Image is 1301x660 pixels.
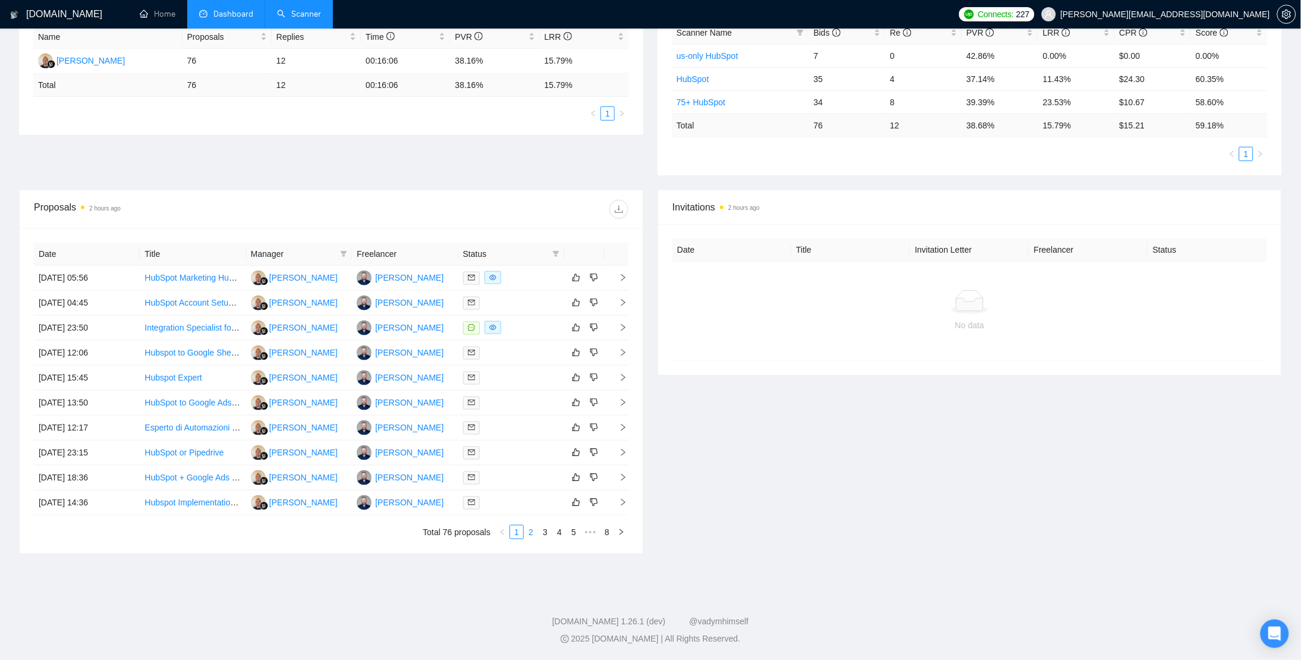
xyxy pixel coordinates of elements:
[1029,238,1148,262] th: Freelancer
[1115,44,1192,67] td: $0.00
[260,477,268,485] img: gigradar-bm.png
[34,243,140,266] th: Date
[140,9,175,19] a: homeHome
[1240,147,1253,161] a: 1
[673,200,1267,215] span: Invitations
[468,299,475,306] span: mail
[794,24,806,42] span: filter
[587,320,601,335] button: dislike
[260,402,268,410] img: gigradar-bm.png
[1043,28,1070,37] span: LRR
[1115,67,1192,90] td: $24.30
[885,44,962,67] td: 0
[269,346,338,359] div: [PERSON_NAME]
[1016,8,1029,21] span: 227
[251,422,338,432] a: AS[PERSON_NAME]
[967,28,995,37] span: PVR
[140,291,246,316] td: HubSpot Account Setup & Automation Specialist
[455,32,483,42] span: PVR
[340,250,347,257] span: filter
[260,427,268,435] img: gigradar-bm.png
[375,496,444,509] div: [PERSON_NAME]
[499,529,506,536] span: left
[1038,67,1115,90] td: 11.43%
[450,74,539,97] td: 38.16 %
[682,319,1258,332] div: No data
[375,346,444,359] div: [PERSON_NAME]
[251,445,266,460] img: AS
[357,296,372,310] img: MD
[809,90,885,114] td: 34
[581,525,600,539] li: Next 5 Pages
[260,277,268,285] img: gigradar-bm.png
[89,205,121,212] time: 2 hours ago
[140,366,246,391] td: Hubspot Expert
[357,395,372,410] img: MD
[552,617,666,627] a: [DOMAIN_NAME] 1.26.1 (dev)
[357,345,372,360] img: MD
[609,298,627,307] span: right
[615,106,629,121] button: right
[269,296,338,309] div: [PERSON_NAME]
[567,525,581,539] li: 5
[272,26,361,49] th: Replies
[269,271,338,284] div: [PERSON_NAME]
[1038,90,1115,114] td: 23.53%
[809,44,885,67] td: 7
[572,423,580,432] span: like
[586,106,601,121] button: left
[144,323,379,332] a: Integration Specialist for [DOMAIN_NAME], HubSpot, and Kixie
[1038,44,1115,67] td: 0.00%
[489,274,496,281] span: eye
[269,396,338,409] div: [PERSON_NAME]
[1191,114,1268,137] td: 59.18 %
[552,525,567,539] li: 4
[553,526,566,539] a: 4
[366,32,394,42] span: Time
[468,499,475,506] span: mail
[609,274,627,282] span: right
[357,297,444,307] a: MD[PERSON_NAME]
[183,26,272,49] th: Proposals
[375,296,444,309] div: [PERSON_NAME]
[199,10,208,18] span: dashboard
[590,423,598,432] span: dislike
[569,320,583,335] button: like
[140,243,246,266] th: Title
[144,423,397,432] a: Esperto di Automazioni con N8N + integrazioni HubSpot / Salesforce
[590,473,598,482] span: dislike
[809,114,885,137] td: 76
[277,9,321,19] a: searchScanner
[34,266,140,291] td: [DATE] 05:56
[56,54,125,67] div: [PERSON_NAME]
[183,74,272,97] td: 76
[538,525,552,539] li: 3
[140,341,246,366] td: Hubspot to Google Sheets automation
[34,416,140,441] td: [DATE] 12:17
[338,245,350,263] span: filter
[587,445,601,460] button: dislike
[590,110,597,117] span: left
[1278,10,1296,19] span: setting
[986,29,994,37] span: info-circle
[609,423,627,432] span: right
[910,238,1029,262] th: Invitation Letter
[357,370,372,385] img: MD
[251,397,338,407] a: AS[PERSON_NAME]
[885,90,962,114] td: 8
[590,323,598,332] span: dislike
[140,266,246,291] td: HubSpot Marketing Hub Implementation Specialist
[569,271,583,285] button: like
[885,67,962,90] td: 4
[144,473,434,482] a: HubSpot + Google Ads Integration – Setup Value-Based & Offline Conversions
[144,273,331,282] a: HubSpot Marketing Hub Implementation Specialist
[251,347,338,357] a: AS[PERSON_NAME]
[357,447,444,457] a: MD[PERSON_NAME]
[890,28,912,37] span: Re
[1191,67,1268,90] td: 60.35%
[1261,620,1289,648] div: Open Intercom Messenger
[468,374,475,381] span: mail
[463,247,548,260] span: Status
[468,324,475,331] span: message
[609,473,627,482] span: right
